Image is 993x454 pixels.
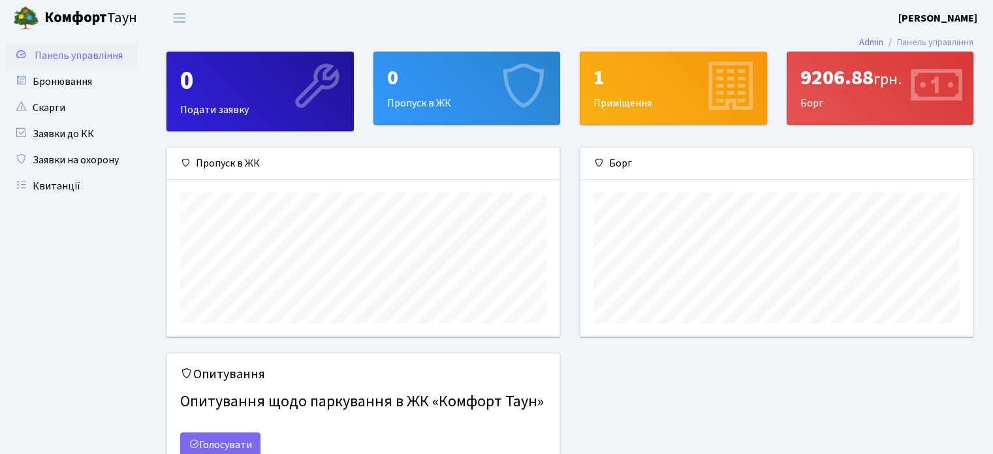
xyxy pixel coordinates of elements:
a: Бронювання [7,69,137,95]
a: Скарги [7,95,137,121]
div: 1 [593,65,753,90]
h5: Опитування [180,366,546,382]
a: 0Подати заявку [166,52,354,131]
nav: breadcrumb [840,29,993,56]
a: 0Пропуск в ЖК [373,52,561,125]
li: Панель управління [883,35,973,50]
b: [PERSON_NAME] [898,11,977,25]
span: Панель управління [35,48,123,63]
a: Заявки на охорону [7,147,137,173]
div: Пропуск в ЖК [167,148,560,180]
span: Таун [44,7,137,29]
div: Пропуск в ЖК [374,52,560,124]
div: 0 [387,65,547,90]
img: logo.png [13,5,39,31]
div: Приміщення [580,52,766,124]
a: Квитанції [7,173,137,199]
div: 0 [180,65,340,97]
a: Панель управління [7,42,137,69]
a: 1Приміщення [580,52,767,125]
div: Борг [787,52,973,124]
span: грн. [874,68,902,91]
div: Борг [580,148,973,180]
button: Переключити навігацію [163,7,196,29]
a: Admin [859,35,883,49]
a: [PERSON_NAME] [898,10,977,26]
div: Подати заявку [167,52,353,131]
h4: Опитування щодо паркування в ЖК «Комфорт Таун» [180,387,546,417]
b: Комфорт [44,7,107,28]
a: Заявки до КК [7,121,137,147]
div: 9206.88 [800,65,960,90]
